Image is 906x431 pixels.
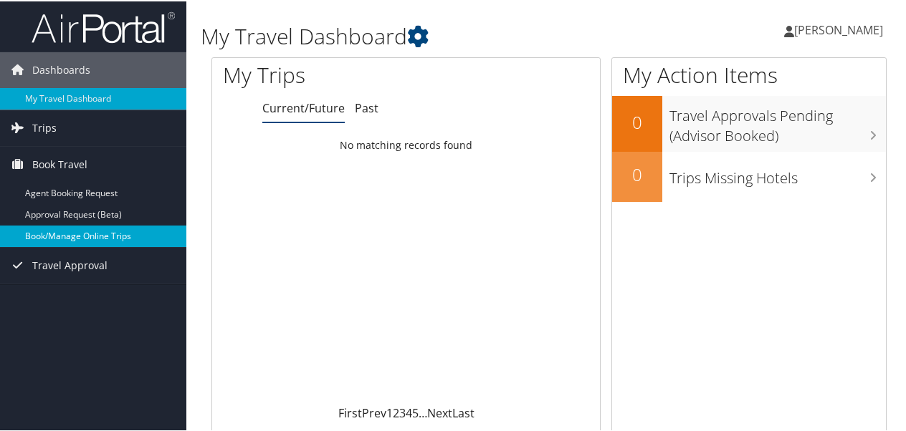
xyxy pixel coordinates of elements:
[612,59,886,89] h1: My Action Items
[223,59,428,89] h1: My Trips
[212,131,600,157] td: No matching records found
[612,150,886,200] a: 0Trips Missing Hotels
[201,20,665,50] h1: My Travel Dashboard
[794,21,883,37] span: [PERSON_NAME]
[32,145,87,181] span: Book Travel
[612,95,886,150] a: 0Travel Approvals Pending (Advisor Booked)
[262,99,345,115] a: Current/Future
[406,404,412,420] a: 4
[32,246,108,282] span: Travel Approval
[355,99,378,115] a: Past
[362,404,386,420] a: Prev
[386,404,393,420] a: 1
[784,7,897,50] a: [PERSON_NAME]
[32,9,175,43] img: airportal-logo.png
[427,404,452,420] a: Next
[419,404,427,420] span: …
[452,404,475,420] a: Last
[669,160,886,187] h3: Trips Missing Hotels
[32,109,57,145] span: Trips
[612,161,662,185] h2: 0
[338,404,362,420] a: First
[669,97,886,145] h3: Travel Approvals Pending (Advisor Booked)
[412,404,419,420] a: 5
[612,109,662,133] h2: 0
[32,51,90,87] span: Dashboards
[399,404,406,420] a: 3
[393,404,399,420] a: 2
